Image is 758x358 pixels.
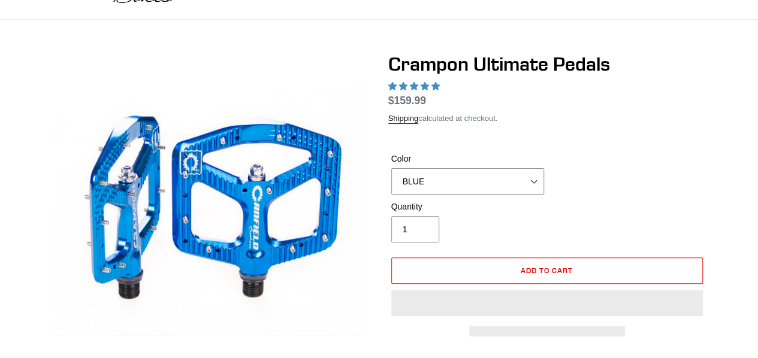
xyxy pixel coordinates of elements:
[521,266,573,275] span: Add to cart
[388,53,706,75] h1: Crampon Ultimate Pedals
[388,113,706,125] div: calculated at checkout.
[391,201,544,213] label: Quantity
[391,153,544,165] label: Color
[388,95,426,107] span: $159.99
[388,81,442,91] span: 4.95 stars
[391,257,703,284] button: Add to cart
[388,114,419,124] a: Shipping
